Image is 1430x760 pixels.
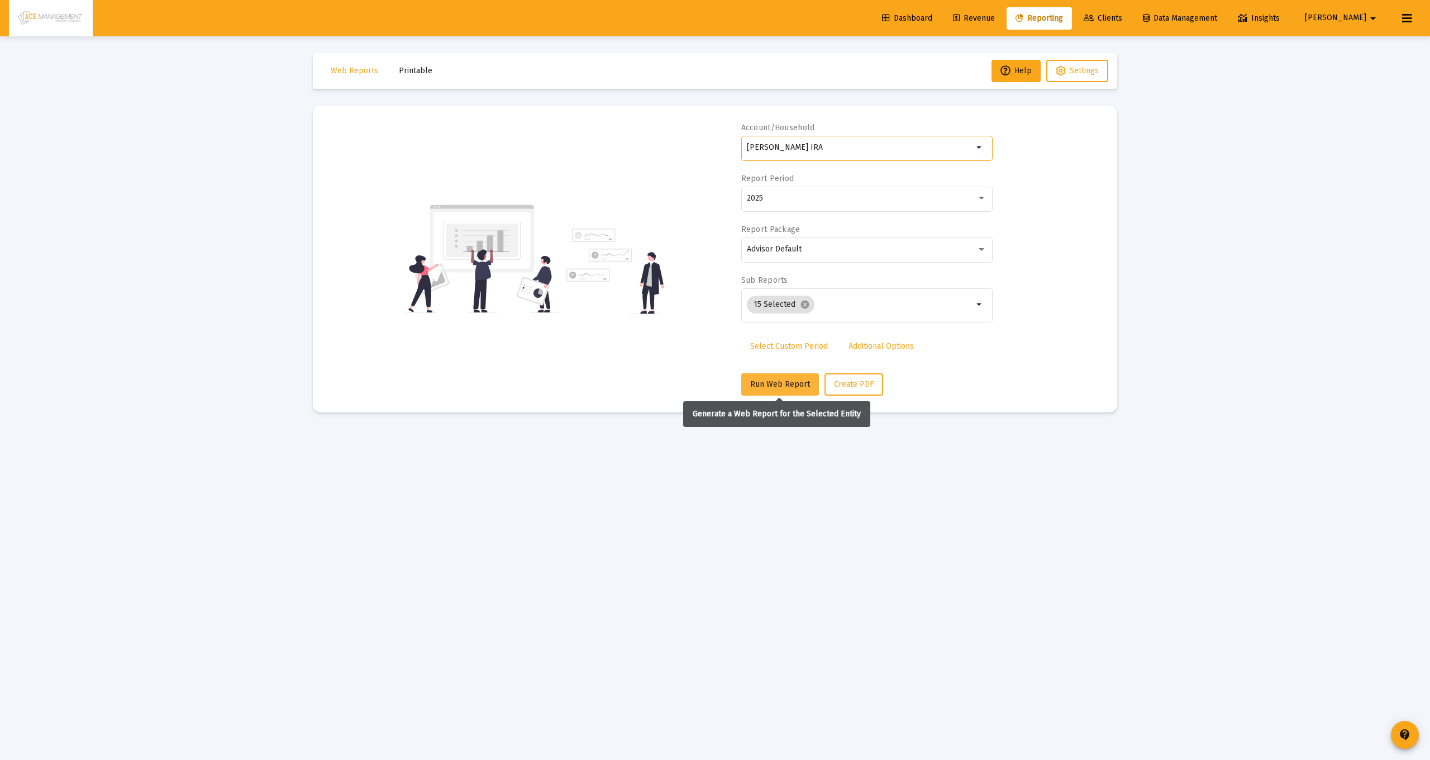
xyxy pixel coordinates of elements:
[1134,7,1226,30] a: Data Management
[873,7,941,30] a: Dashboard
[747,244,802,254] span: Advisor Default
[331,66,378,75] span: Web Reports
[750,341,828,351] span: Select Custom Period
[1238,13,1280,23] span: Insights
[973,298,986,311] mat-icon: arrow_drop_down
[834,379,874,389] span: Create PDF
[849,341,914,351] span: Additional Options
[747,293,973,316] mat-chip-list: Selection
[750,379,810,389] span: Run Web Report
[747,296,814,313] mat-chip: 15 Selected
[17,7,84,30] img: Dashboard
[944,7,1004,30] a: Revenue
[1007,7,1072,30] a: Reporting
[992,60,1041,82] button: Help
[1366,7,1380,30] mat-icon: arrow_drop_down
[953,13,995,23] span: Revenue
[800,300,810,310] mat-icon: cancel
[824,373,883,396] button: Create PDF
[1305,13,1366,23] span: [PERSON_NAME]
[747,193,763,203] span: 2025
[566,229,664,314] img: reporting-alt
[1000,66,1032,75] span: Help
[747,143,973,152] input: Search or select an account or household
[741,373,819,396] button: Run Web Report
[1291,7,1393,29] button: [PERSON_NAME]
[1084,13,1122,23] span: Clients
[1398,728,1412,742] mat-icon: contact_support
[406,203,560,314] img: reporting
[399,66,432,75] span: Printable
[741,275,788,285] label: Sub Reports
[741,225,800,234] label: Report Package
[882,13,932,23] span: Dashboard
[390,60,441,82] button: Printable
[973,141,986,154] mat-icon: arrow_drop_down
[1075,7,1131,30] a: Clients
[1046,60,1108,82] button: Settings
[1229,7,1289,30] a: Insights
[741,174,794,183] label: Report Period
[1016,13,1063,23] span: Reporting
[1143,13,1217,23] span: Data Management
[1070,66,1099,75] span: Settings
[741,123,815,132] label: Account/Household
[322,60,387,82] button: Web Reports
